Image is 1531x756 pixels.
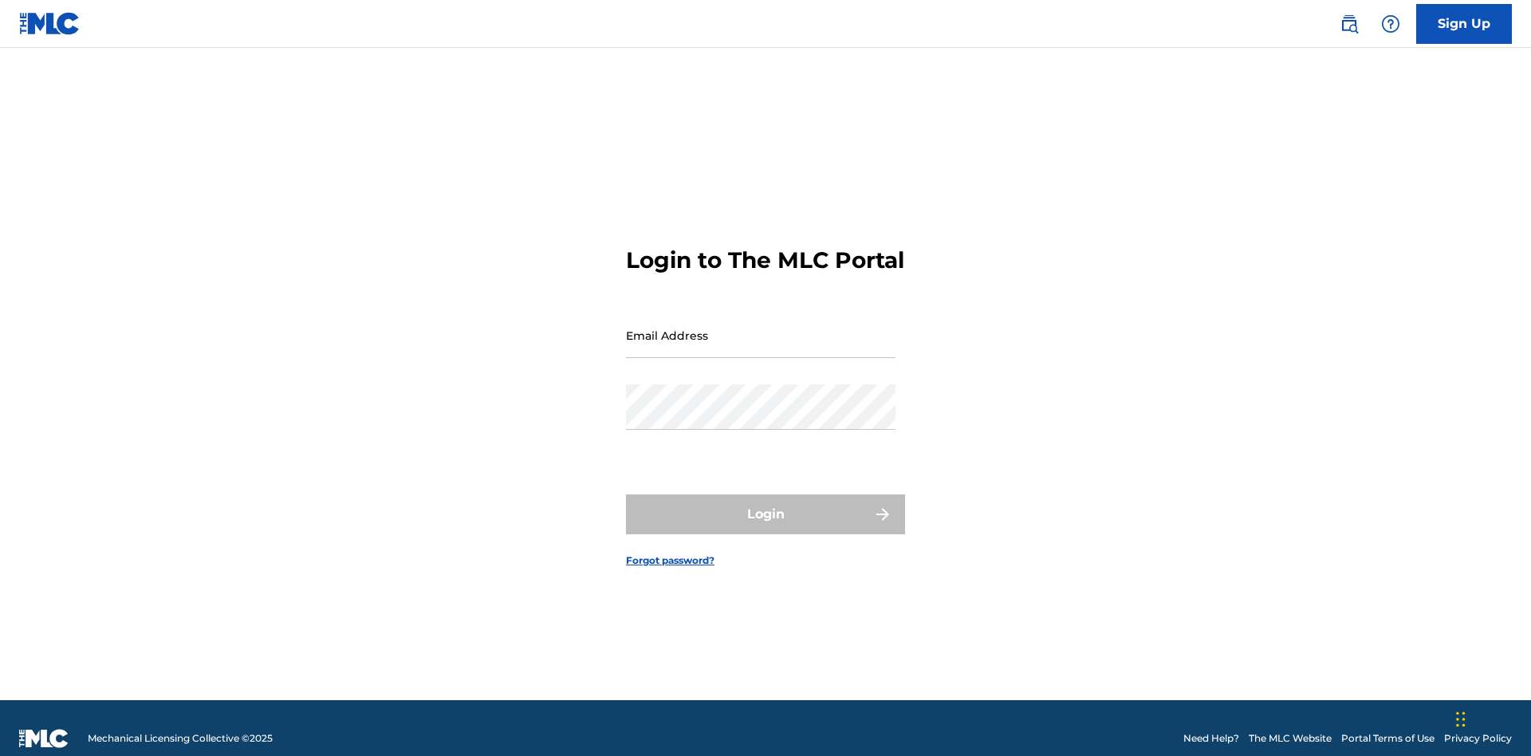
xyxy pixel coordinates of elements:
a: Portal Terms of Use [1341,731,1435,746]
a: Forgot password? [626,553,714,568]
a: The MLC Website [1249,731,1332,746]
a: Need Help? [1183,731,1239,746]
img: logo [19,729,69,748]
div: Drag [1456,695,1466,743]
div: Help [1375,8,1407,40]
a: Public Search [1333,8,1365,40]
iframe: Chat Widget [1451,679,1531,756]
img: help [1381,14,1400,33]
h3: Login to The MLC Portal [626,246,904,274]
span: Mechanical Licensing Collective © 2025 [88,731,273,746]
a: Privacy Policy [1444,731,1512,746]
a: Sign Up [1416,4,1512,44]
img: MLC Logo [19,12,81,35]
img: search [1340,14,1359,33]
